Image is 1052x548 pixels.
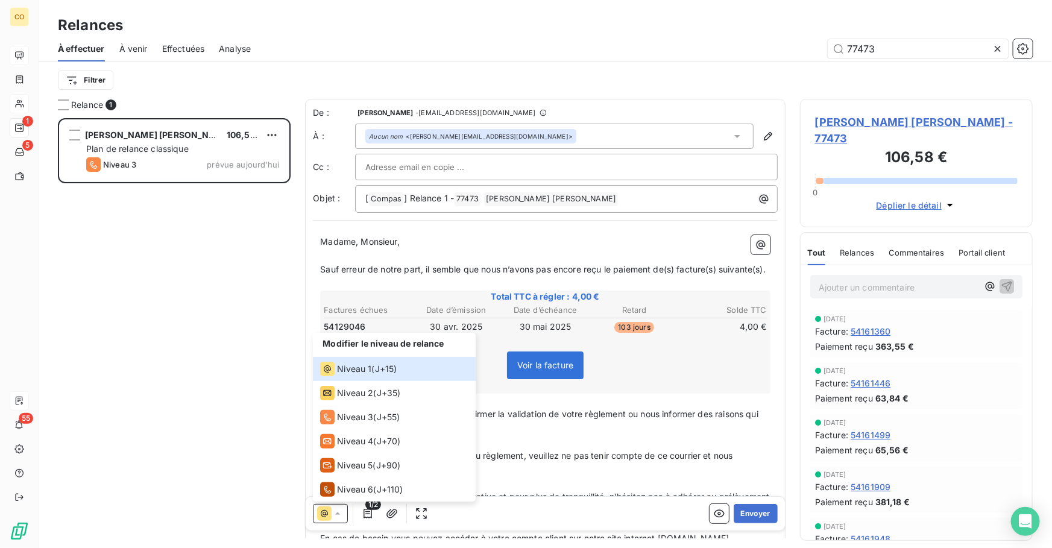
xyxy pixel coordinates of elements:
[875,444,909,456] span: 65,56 €
[320,533,734,543] span: En cas de besoin vous pouvez accéder à votre compte client sur notre site internet [DOMAIN_NAME] .
[320,491,772,515] span: Afin de faciliter votre gestion administrative et pour plus de tranquillité, n’hésitez pas à adhé...
[86,143,189,154] span: Plan de relance classique
[85,130,232,140] span: [PERSON_NAME] [PERSON_NAME]
[313,130,355,142] label: À :
[679,304,767,317] th: Solde TTC
[369,132,403,140] em: Aucun nom
[851,532,890,545] span: 54161948
[377,435,401,447] span: J+70 )
[365,158,495,176] input: Adresse email en copie ...
[320,362,397,376] div: (
[824,367,846,374] span: [DATE]
[313,193,340,203] span: Objet :
[824,419,846,426] span: [DATE]
[877,199,942,212] span: Déplier le détail
[455,192,480,206] span: 77473
[58,71,113,90] button: Filtrer
[337,483,373,496] span: Niveau 6
[873,198,960,212] button: Déplier le détail
[377,387,401,399] span: J+35 )
[875,340,914,353] span: 363,55 €
[1011,507,1040,536] div: Open Intercom Messenger
[369,192,403,206] span: Compas
[58,43,105,55] span: À effectuer
[808,248,826,257] span: Tout
[323,304,411,317] th: Factures échues
[320,482,403,497] div: (
[337,435,373,447] span: Niveau 4
[815,146,1018,171] h3: 106,58 €
[851,325,890,338] span: 54161360
[875,496,910,508] span: 381,18 €
[484,192,618,206] span: [PERSON_NAME] [PERSON_NAME]
[313,161,355,173] label: Cc :
[734,504,778,523] button: Envoyer
[840,248,874,257] span: Relances
[824,315,846,323] span: [DATE]
[320,264,766,274] span: Sauf erreur de notre part, il semble que nous n’avons pas encore reçu le paiement de(s) facture(s...
[502,304,590,317] th: Date d’échéance
[22,140,33,151] span: 5
[313,107,355,119] span: De :
[815,114,1018,146] span: [PERSON_NAME] [PERSON_NAME] - 77473
[815,444,873,456] span: Paiement reçu
[412,320,500,333] td: 30 avr. 2025
[322,291,769,303] span: Total TTC à régler : 4,00 €
[815,496,873,508] span: Paiement reçu
[404,193,454,203] span: ] Relance 1 -
[357,109,413,116] span: [PERSON_NAME]
[517,360,573,370] span: Voir la facture
[337,387,373,399] span: Niveau 2
[815,340,873,353] span: Paiement reçu
[815,429,848,441] span: Facture :
[815,392,873,405] span: Paiement reçu
[19,413,33,424] span: 55
[365,193,368,203] span: [
[227,130,263,140] span: 106,58 €
[851,480,890,493] span: 54161909
[10,521,29,541] img: Logo LeanPay
[58,14,123,36] h3: Relances
[376,459,401,471] span: J+90 )
[323,338,444,348] span: Modifier le niveau de relance
[824,523,846,530] span: [DATE]
[375,363,397,375] span: J+15 )
[207,160,279,169] span: prévue aujourd’hui
[337,411,373,423] span: Niveau 3
[162,43,205,55] span: Effectuées
[815,377,848,389] span: Facture :
[377,411,400,423] span: J+55 )
[337,459,373,471] span: Niveau 5
[320,410,400,424] div: (
[502,320,590,333] td: 30 mai 2025
[875,392,909,405] span: 63,84 €
[71,99,103,111] span: Relance
[324,321,365,333] span: 54129046
[22,116,33,127] span: 1
[889,248,945,257] span: Commentaires
[851,377,890,389] span: 54161446
[320,458,400,473] div: (
[815,532,848,545] span: Facture :
[815,480,848,493] span: Facture :
[320,236,400,247] span: Madame, Monsieur,
[369,132,573,140] div: <[PERSON_NAME][EMAIL_ADDRESS][DOMAIN_NAME]>
[119,43,148,55] span: À venir
[365,499,381,510] span: 1/2
[320,409,761,433] span: Pourriez-vous s’il vous plaît, nous confirmer la validation de votre règlement ou nous informer d...
[337,363,371,375] span: Niveau 1
[58,118,291,548] div: grid
[959,248,1005,257] span: Portail client
[614,322,654,333] span: 103 jours
[590,304,678,317] th: Retard
[320,450,735,474] span: (Si vous avez d’ores et déjà procédé au règlement, veuillez ne pas tenir compte de ce courrier et...
[377,483,403,496] span: J+110 )
[219,43,251,55] span: Analyse
[320,434,400,449] div: (
[320,386,400,400] div: (
[10,7,29,27] div: CO
[106,99,116,110] span: 1
[828,39,1009,58] input: Rechercher
[813,187,818,197] span: 0
[103,160,136,169] span: Niveau 3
